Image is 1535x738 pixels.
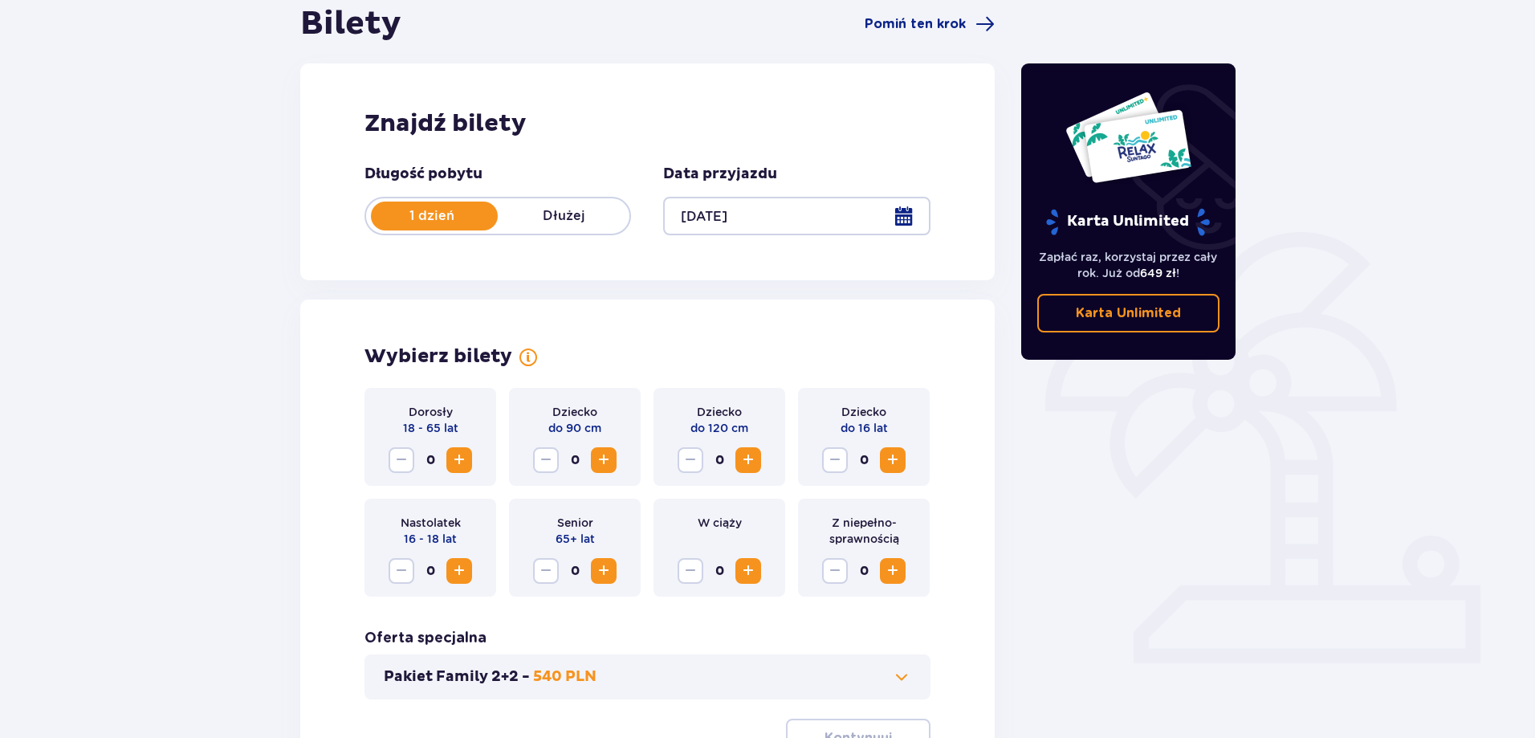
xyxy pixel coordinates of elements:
h2: Wybierz bilety [364,345,512,369]
p: do 16 lat [841,420,888,436]
span: 0 [562,558,588,584]
button: Zmniejsz [678,558,703,584]
p: Senior [557,515,593,531]
p: do 120 cm [690,420,748,436]
h3: Oferta specjalna [364,629,487,648]
p: Data przyjazdu [663,165,777,184]
button: Zwiększ [735,558,761,584]
span: 0 [417,447,443,473]
button: Zwiększ [591,447,617,473]
img: Dwie karty całoroczne do Suntago z napisem 'UNLIMITED RELAX', na białym tle z tropikalnymi liśćmi... [1065,91,1192,184]
p: Zapłać raz, korzystaj przez cały rok. Już od ! [1037,249,1220,281]
button: Zmniejsz [533,558,559,584]
span: 0 [417,558,443,584]
p: 1 dzień [366,207,498,225]
p: 65+ lat [556,531,595,547]
a: Pomiń ten krok [865,14,995,34]
p: Z niepełno­sprawnością [811,515,917,547]
span: 0 [851,447,877,473]
p: Dłużej [498,207,629,225]
a: Karta Unlimited [1037,294,1220,332]
span: 0 [706,447,732,473]
button: Pakiet Family 2+2 -540 PLN [384,667,911,687]
button: Zmniejsz [822,558,848,584]
button: Zmniejsz [389,447,414,473]
p: Nastolatek [401,515,461,531]
p: Dziecko [841,404,886,420]
p: Pakiet Family 2+2 - [384,667,530,687]
p: 540 PLN [533,667,596,687]
button: Zmniejsz [389,558,414,584]
button: Zwiększ [591,558,617,584]
span: 0 [562,447,588,473]
p: Dorosły [409,404,453,420]
button: Zmniejsz [678,447,703,473]
p: Dziecko [697,404,742,420]
button: Zmniejsz [533,447,559,473]
span: Pomiń ten krok [865,15,966,33]
button: Zwiększ [446,447,472,473]
button: Zwiększ [735,447,761,473]
button: Zmniejsz [822,447,848,473]
h2: Znajdź bilety [364,108,930,139]
p: 16 - 18 lat [404,531,457,547]
p: 18 - 65 lat [403,420,458,436]
button: Zwiększ [880,447,906,473]
p: Karta Unlimited [1076,304,1181,322]
h1: Bilety [300,4,401,44]
span: 0 [851,558,877,584]
p: Karta Unlimited [1044,208,1211,236]
p: W ciąży [698,515,742,531]
span: 649 zł [1140,267,1176,279]
button: Zwiększ [880,558,906,584]
button: Zwiększ [446,558,472,584]
p: do 90 cm [548,420,601,436]
p: Dziecko [552,404,597,420]
p: Długość pobytu [364,165,482,184]
span: 0 [706,558,732,584]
